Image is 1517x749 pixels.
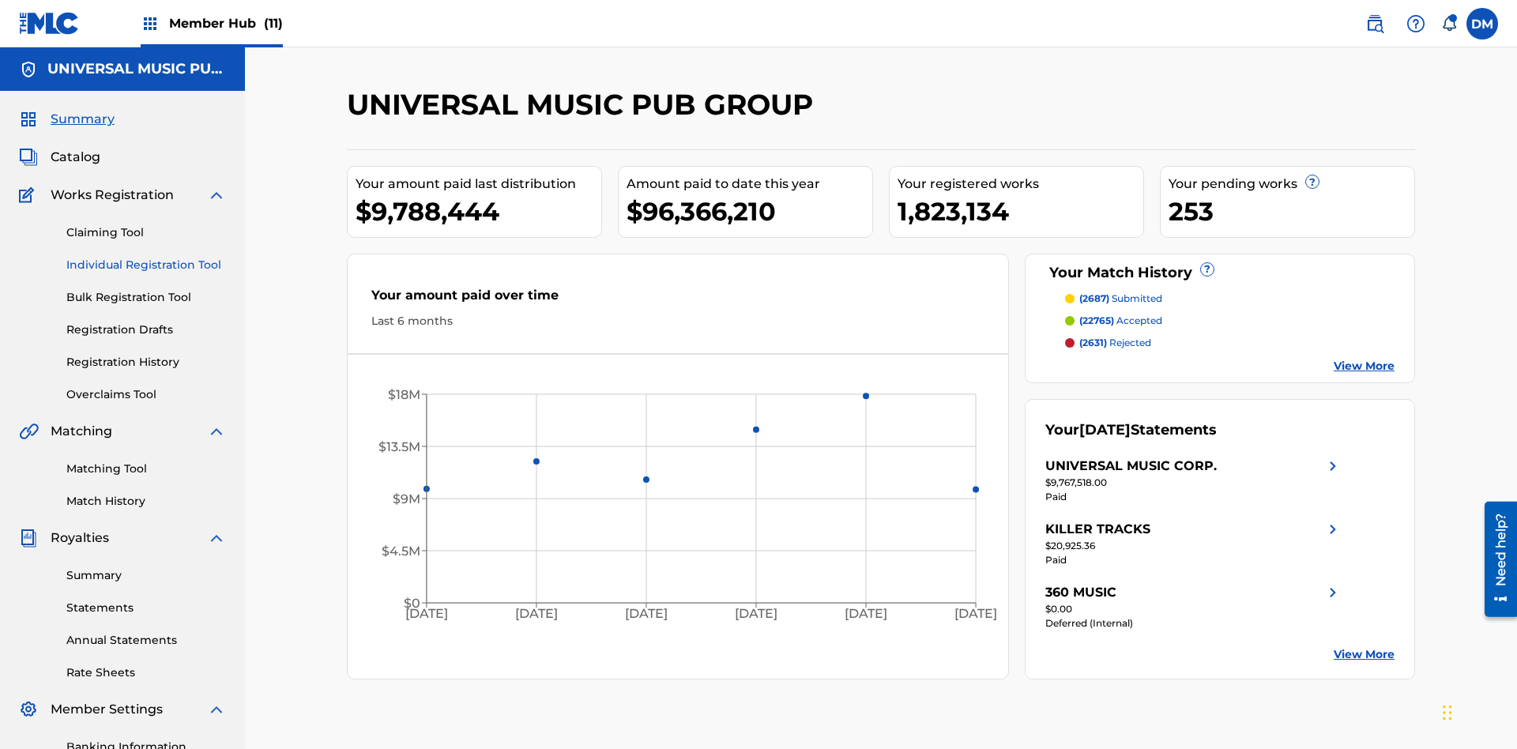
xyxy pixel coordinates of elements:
[19,529,38,548] img: Royalties
[1079,314,1114,326] span: (22765)
[1169,175,1414,194] div: Your pending works
[1365,14,1384,33] img: search
[141,14,160,33] img: Top Rightsholders
[515,607,558,622] tspan: [DATE]
[169,14,283,32] span: Member Hub
[1169,194,1414,229] div: 253
[19,422,39,441] img: Matching
[1065,336,1395,350] a: (2631) rejected
[405,607,448,622] tspan: [DATE]
[66,386,226,403] a: Overclaims Tool
[51,700,163,719] span: Member Settings
[51,422,112,441] span: Matching
[1359,8,1391,40] a: Public Search
[1045,553,1342,567] div: Paid
[51,529,109,548] span: Royalties
[1065,314,1395,328] a: (22765) accepted
[371,313,984,329] div: Last 6 months
[1079,337,1107,348] span: (2631)
[388,387,420,402] tspan: $18M
[1045,476,1342,490] div: $9,767,518.00
[1045,457,1342,504] a: UNIVERSAL MUSIC CORP.right chevron icon$9,767,518.00Paid
[1045,520,1342,567] a: KILLER TRACKSright chevron icon$20,925.36Paid
[66,493,226,510] a: Match History
[1323,520,1342,539] img: right chevron icon
[1406,14,1425,33] img: help
[19,148,38,167] img: Catalog
[1045,602,1342,616] div: $0.00
[1079,292,1162,306] p: submitted
[207,422,226,441] img: expand
[1441,16,1457,32] div: Notifications
[207,529,226,548] img: expand
[1201,263,1214,276] span: ?
[1438,673,1517,749] iframe: Chat Widget
[1079,314,1162,328] p: accepted
[51,148,100,167] span: Catalog
[1045,520,1150,539] div: KILLER TRACKS
[66,257,226,273] a: Individual Registration Tool
[19,186,40,205] img: Works Registration
[66,461,226,477] a: Matching Tool
[1045,262,1395,284] div: Your Match History
[1045,490,1342,504] div: Paid
[1045,539,1342,553] div: $20,925.36
[51,186,174,205] span: Works Registration
[47,60,226,78] h5: UNIVERSAL MUSIC PUB GROUP
[66,567,226,584] a: Summary
[66,354,226,371] a: Registration History
[66,664,226,681] a: Rate Sheets
[19,110,38,129] img: Summary
[736,607,778,622] tspan: [DATE]
[347,87,821,122] h2: UNIVERSAL MUSIC PUB GROUP
[19,148,100,167] a: CatalogCatalog
[1079,336,1151,350] p: rejected
[378,439,420,454] tspan: $13.5M
[19,110,115,129] a: SummarySummary
[356,175,601,194] div: Your amount paid last distribution
[1334,646,1395,663] a: View More
[1443,689,1452,736] div: Drag
[1306,175,1319,188] span: ?
[1466,8,1498,40] div: User Menu
[207,700,226,719] img: expand
[393,491,420,506] tspan: $9M
[1045,457,1217,476] div: UNIVERSAL MUSIC CORP.
[66,632,226,649] a: Annual Statements
[625,607,668,622] tspan: [DATE]
[627,175,872,194] div: Amount paid to date this year
[207,186,226,205] img: expand
[898,194,1143,229] div: 1,823,134
[264,16,283,31] span: (11)
[955,607,998,622] tspan: [DATE]
[19,60,38,79] img: Accounts
[1045,616,1342,630] div: Deferred (Internal)
[1045,420,1217,441] div: Your Statements
[1473,495,1517,625] iframe: Resource Center
[845,607,888,622] tspan: [DATE]
[1079,292,1109,304] span: (2687)
[1045,583,1342,630] a: 360 MUSICright chevron icon$0.00Deferred (Internal)
[66,600,226,616] a: Statements
[66,224,226,241] a: Claiming Tool
[1400,8,1432,40] div: Help
[1323,583,1342,602] img: right chevron icon
[898,175,1143,194] div: Your registered works
[66,322,226,338] a: Registration Drafts
[371,286,984,313] div: Your amount paid over time
[19,12,80,35] img: MLC Logo
[627,194,872,229] div: $96,366,210
[1334,358,1395,374] a: View More
[1045,583,1116,602] div: 360 MUSIC
[1323,457,1342,476] img: right chevron icon
[382,544,420,559] tspan: $4.5M
[66,289,226,306] a: Bulk Registration Tool
[51,110,115,129] span: Summary
[1079,421,1131,438] span: [DATE]
[19,700,38,719] img: Member Settings
[1065,292,1395,306] a: (2687) submitted
[404,596,420,611] tspan: $0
